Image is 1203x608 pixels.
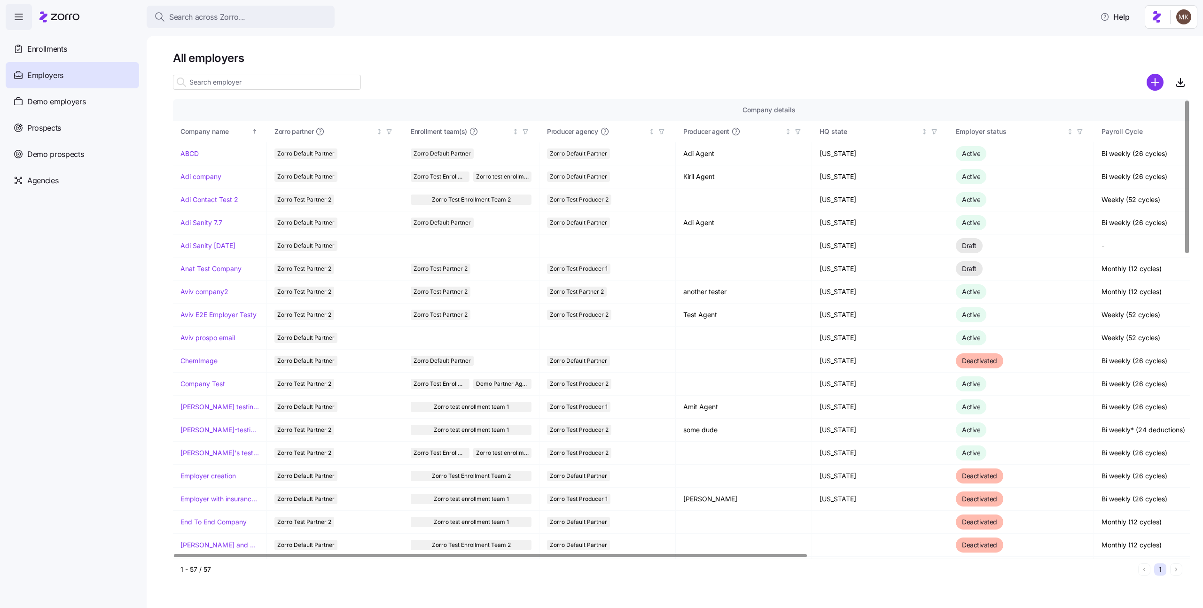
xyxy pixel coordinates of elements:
span: Zorro Test Producer 1 [550,494,608,504]
div: Not sorted [648,128,655,135]
span: Zorro Default Partner [277,171,335,182]
span: Zorro partner [274,127,313,136]
td: [US_STATE] [812,465,948,488]
th: Zorro partnerNot sorted [267,121,403,142]
span: Zorro Default Partner [550,517,607,527]
span: Zorro Test Partner 2 [414,287,468,297]
a: ChemImage [180,356,218,366]
span: Zorro Default Partner [277,494,335,504]
span: Zorro Test Partner 2 [277,287,331,297]
div: Not sorted [1067,128,1073,135]
span: Zorro test enrollment team 1 [434,517,509,527]
td: Adi Agent [676,211,812,234]
span: Zorro test enrollment team 1 [434,494,509,504]
span: Active [962,380,980,388]
button: Search across Zorro... [147,6,335,28]
span: Zorro Default Partner [550,218,607,228]
div: 1 - 57 / 57 [180,565,1134,574]
td: [US_STATE] [812,281,948,304]
span: Draft [962,242,976,249]
span: Zorro Test Enrollment Team 2 [414,171,467,182]
td: [US_STATE] [812,234,948,257]
td: [US_STATE] [812,396,948,419]
span: Zorro Test Enrollment Team 2 [414,448,467,458]
span: Zorro Test Partner 2 [414,264,468,274]
span: Agencies [27,175,58,187]
button: Next page [1170,563,1182,576]
button: 1 [1154,563,1166,576]
a: Company Test [180,379,225,389]
button: Help [1093,8,1137,26]
span: Zorro Default Partner [550,171,607,182]
th: Producer agentNot sorted [676,121,812,142]
span: Zorro Test Producer 2 [550,425,609,435]
h1: All employers [173,51,1190,65]
svg: add icon [1147,74,1164,91]
span: Zorro test enrollment team 1 [434,402,509,412]
span: Zorro Test Producer 2 [550,448,609,458]
a: Prospects [6,115,139,141]
span: Active [962,334,980,342]
span: Zorro Default Partner [414,148,471,159]
td: [US_STATE] [812,257,948,281]
span: Zorro test enrollment team 1 [476,448,529,458]
td: [US_STATE] [812,350,948,373]
a: Demo employers [6,88,139,115]
span: Zorro Test Partner 2 [550,287,604,297]
span: Active [962,311,980,319]
th: Company nameSorted ascending [173,121,267,142]
span: Zorro Test Producer 2 [550,195,609,205]
span: Zorro Default Partner [277,333,335,343]
span: Zorro Default Partner [277,218,335,228]
span: Zorro Default Partner [277,241,335,251]
div: Company name [180,126,250,137]
span: Demo employers [27,96,86,108]
img: 5ab780eebedb11a070f00e4a129a1a32 [1176,9,1191,24]
td: [US_STATE] [812,327,948,350]
span: Zorro Test Partner 2 [277,310,331,320]
span: Active [962,195,980,203]
a: Aviv company2 [180,287,228,296]
span: Active [962,426,980,434]
span: Zorro Test Partner 2 [277,517,331,527]
span: Demo Partner Agency [476,379,529,389]
td: [US_STATE] [812,188,948,211]
span: Zorro Default Partner [277,471,335,481]
span: Zorro Default Partner [414,218,471,228]
td: [PERSON_NAME] [676,488,812,511]
td: [US_STATE] [812,373,948,396]
span: Zorro Test Producer 2 [550,379,609,389]
td: [US_STATE] [812,142,948,165]
div: HQ state [820,126,919,137]
th: Producer agencyNot sorted [539,121,676,142]
span: Producer agency [547,127,598,136]
span: Active [962,449,980,457]
a: Adi Sanity [DATE] [180,241,235,250]
span: Draft [962,265,976,273]
a: [PERSON_NAME]-testing-payroll [180,425,259,435]
span: Zorro Default Partner [277,540,335,550]
span: Zorro Default Partner [550,356,607,366]
span: Zorro Test Partner 2 [277,425,331,435]
th: Enrollment team(s)Not sorted [403,121,539,142]
span: Zorro Test Partner 2 [277,264,331,274]
span: Zorro Test Partner 2 [414,310,468,320]
span: Help [1100,11,1130,23]
td: Adi Agent [676,142,812,165]
div: Not sorted [376,128,383,135]
td: another tester [676,281,812,304]
td: [US_STATE] [812,304,948,327]
span: Zorro Test Producer 2 [550,310,609,320]
span: Zorro Test Partner 2 [277,379,331,389]
span: Active [962,172,980,180]
input: Search employer [173,75,361,90]
td: [US_STATE] [812,211,948,234]
td: Test Agent [676,304,812,327]
div: Sorted ascending [251,128,258,135]
span: Zorro Test Producer 1 [550,264,608,274]
span: Zorro Test Producer 1 [550,402,608,412]
span: Deactivated [962,472,997,480]
a: Anat Test Company [180,264,242,273]
span: Deactivated [962,495,997,503]
a: Adi Sanity 7.7 [180,218,222,227]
